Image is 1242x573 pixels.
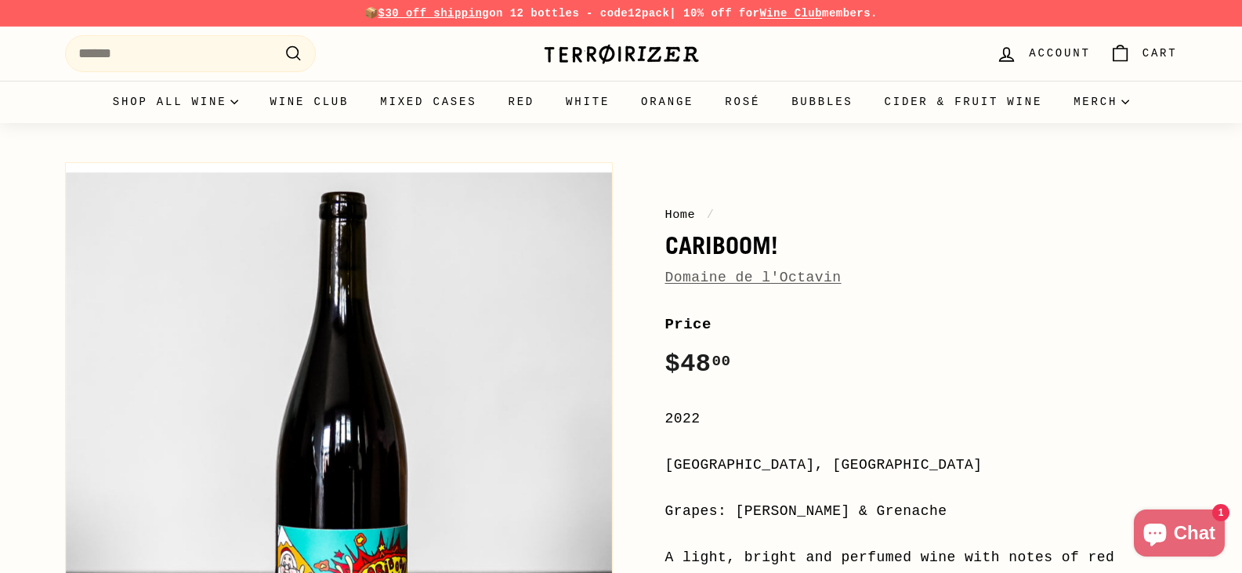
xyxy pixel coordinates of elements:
[1129,510,1229,560] inbox-online-store-chat: Shopify online store chat
[665,313,1178,336] label: Price
[776,81,868,123] a: Bubbles
[665,454,1178,477] div: [GEOGRAPHIC_DATA], [GEOGRAPHIC_DATA]
[97,81,255,123] summary: Shop all wine
[665,232,1178,259] h1: Cariboom!
[665,408,1178,430] div: 2022
[869,81,1059,123] a: Cider & Fruit Wine
[550,81,625,123] a: White
[665,270,842,285] a: Domaine de l'Octavin
[625,81,709,123] a: Orange
[665,350,731,379] span: $48
[1142,45,1178,62] span: Cart
[1100,31,1187,77] a: Cart
[987,31,1099,77] a: Account
[364,81,492,123] a: Mixed Cases
[65,5,1178,22] p: 📦 on 12 bottles - code | 10% off for members.
[709,81,776,123] a: Rosé
[628,7,669,20] strong: 12pack
[759,7,822,20] a: Wine Club
[703,208,719,222] span: /
[34,81,1209,123] div: Primary
[712,353,730,370] sup: 00
[1058,81,1145,123] summary: Merch
[665,208,696,222] a: Home
[254,81,364,123] a: Wine Club
[665,205,1178,224] nav: breadcrumbs
[665,500,1178,523] div: Grapes: [PERSON_NAME] & Grenache
[1029,45,1090,62] span: Account
[492,81,550,123] a: Red
[378,7,490,20] span: $30 off shipping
